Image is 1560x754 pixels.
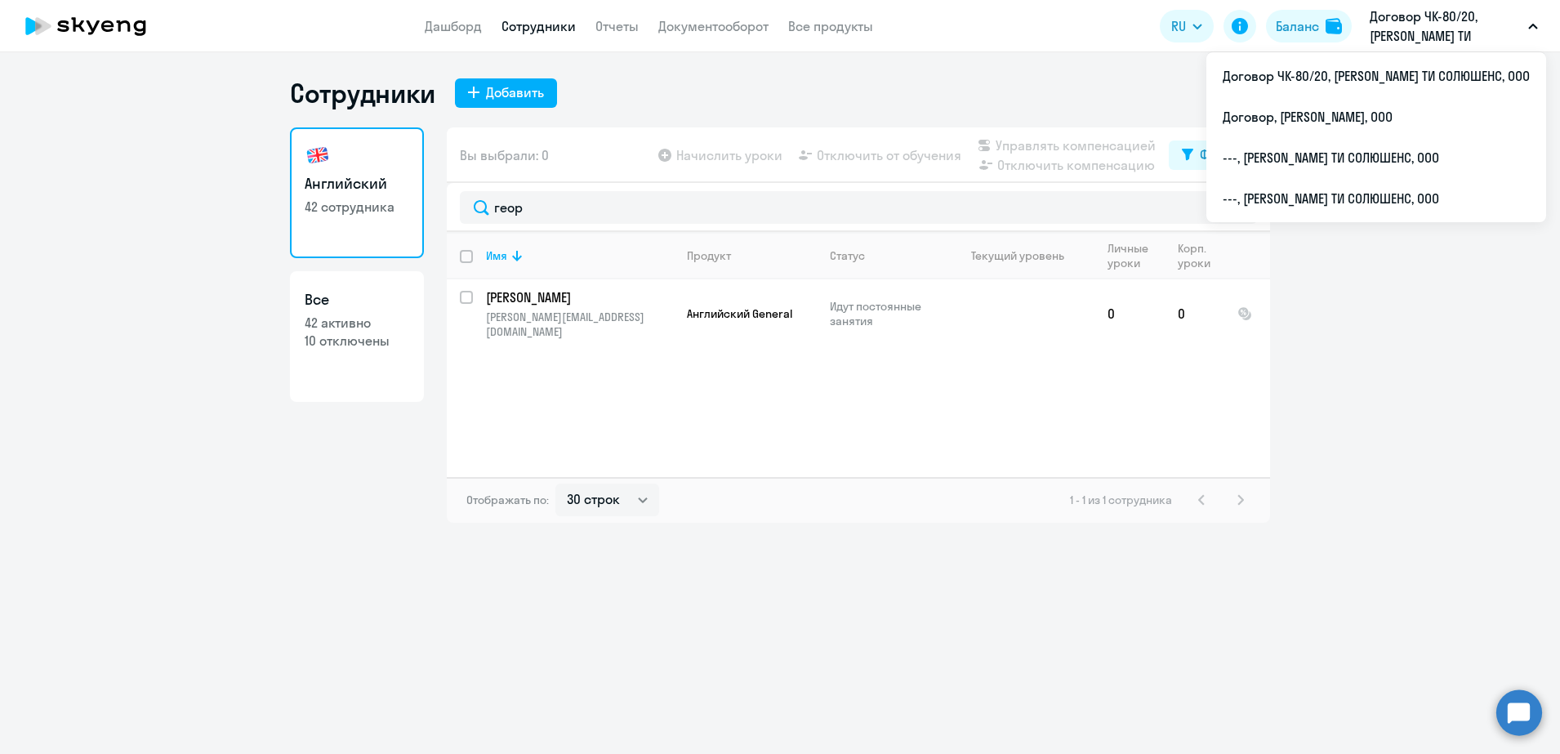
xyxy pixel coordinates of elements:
a: Все продукты [788,18,873,34]
ul: RU [1206,52,1546,222]
div: Корп. уроки [1178,241,1223,270]
div: Статус [830,248,942,263]
div: Статус [830,248,865,263]
p: Идут постоянные занятия [830,299,942,328]
a: [PERSON_NAME] [486,288,673,306]
img: balance [1326,18,1342,34]
span: 1 - 1 из 1 сотрудника [1070,493,1172,507]
div: Добавить [486,83,544,102]
button: Договор ЧК-80/20, [PERSON_NAME] ТИ СОЛЮШЕНС, ООО [1362,7,1546,46]
span: Отображать по: [466,493,549,507]
div: Корп. уроки [1178,241,1213,270]
p: [PERSON_NAME][EMAIL_ADDRESS][DOMAIN_NAME] [486,310,673,339]
div: Личные уроки [1108,241,1153,270]
a: Документооборот [658,18,769,34]
span: Английский General [687,306,792,321]
p: 10 отключены [305,332,409,350]
p: [PERSON_NAME] [486,288,671,306]
div: Продукт [687,248,816,263]
span: RU [1171,16,1186,36]
h3: Все [305,289,409,310]
button: Добавить [455,78,557,108]
p: Договор ЧК-80/20, [PERSON_NAME] ТИ СОЛЮШЕНС, ООО [1370,7,1522,46]
div: Личные уроки [1108,241,1164,270]
a: Английский42 сотрудника [290,127,424,258]
button: Балансbalance [1266,10,1352,42]
button: RU [1160,10,1214,42]
input: Поиск по имени, email, продукту или статусу [460,191,1257,224]
div: Продукт [687,248,731,263]
div: Имя [486,248,507,263]
div: Имя [486,248,673,263]
span: Вы выбрали: 0 [460,145,549,165]
td: 0 [1165,279,1224,348]
div: Текущий уровень [956,248,1094,263]
a: Отчеты [595,18,639,34]
a: Все42 активно10 отключены [290,271,424,402]
p: 42 сотрудника [305,198,409,216]
img: english [305,142,331,168]
a: Дашборд [425,18,482,34]
td: 0 [1094,279,1165,348]
p: 42 активно [305,314,409,332]
div: Фильтр [1200,145,1244,164]
h3: Английский [305,173,409,194]
div: Текущий уровень [971,248,1064,263]
a: Сотрудники [501,18,576,34]
button: Фильтр [1169,141,1257,170]
div: Баланс [1276,16,1319,36]
h1: Сотрудники [290,77,435,109]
